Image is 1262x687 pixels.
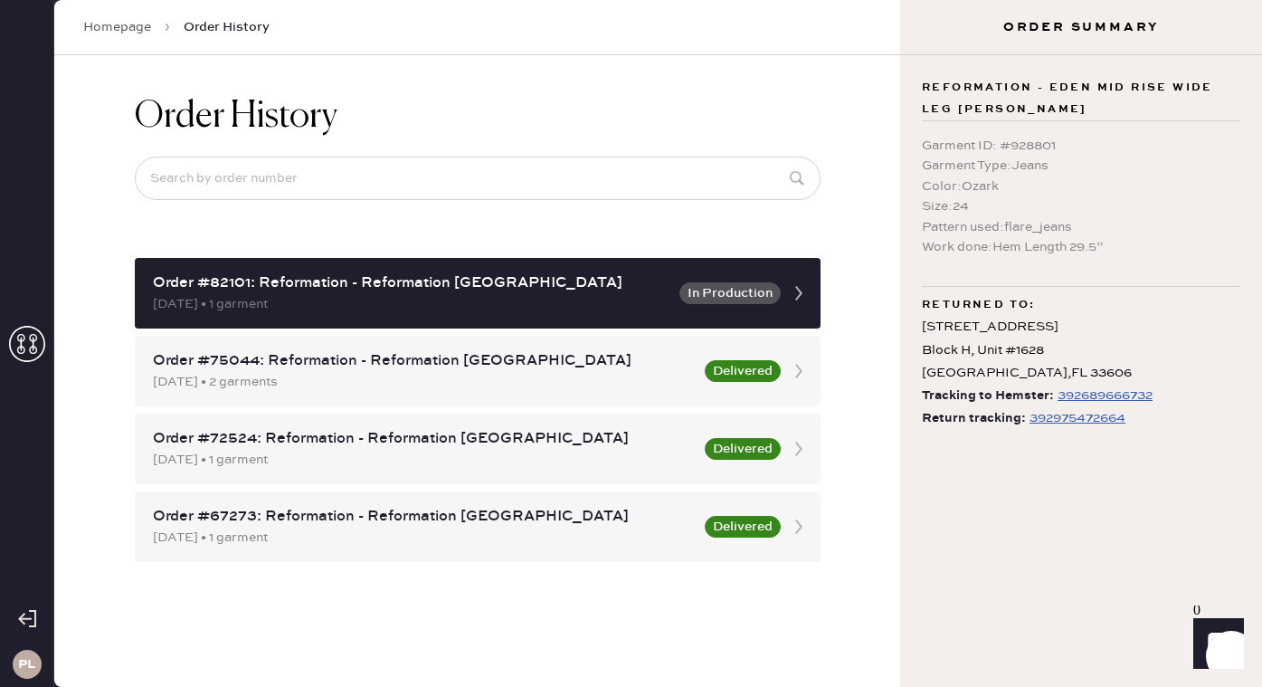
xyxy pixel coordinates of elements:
[153,428,694,450] div: Order #72524: Reformation - Reformation [GEOGRAPHIC_DATA]
[705,516,781,538] button: Delivered
[922,196,1240,216] div: Size : 24
[1058,385,1153,406] div: https://www.fedex.com/apps/fedextrack/?tracknumbers=392689666732&cntry_code=US
[922,316,1240,385] div: [STREET_ADDRESS] Block H, Unit #1628 [GEOGRAPHIC_DATA] , FL 33606
[1176,606,1254,683] iframe: Front Chat
[135,95,337,138] h1: Order History
[1054,385,1153,407] a: 392689666732
[153,528,694,548] div: [DATE] • 1 garment
[922,237,1240,257] div: Work done : Hem Length 29.5”
[679,282,781,304] button: In Production
[705,360,781,382] button: Delivered
[153,272,669,294] div: Order #82101: Reformation - Reformation [GEOGRAPHIC_DATA]
[922,177,1240,196] div: Color : Ozark
[153,294,669,314] div: [DATE] • 1 garment
[922,136,1240,156] div: Garment ID : # 928801
[922,385,1054,407] span: Tracking to Hemster:
[18,658,35,671] h3: PL
[153,506,694,528] div: Order #67273: Reformation - Reformation [GEOGRAPHIC_DATA]
[1026,407,1125,430] a: 392975472664
[922,77,1240,120] span: Reformation - Eden Mid Rise Wide Leg [PERSON_NAME]
[705,438,781,460] button: Delivered
[153,450,694,470] div: [DATE] • 1 garment
[1030,407,1125,429] div: https://www.fedex.com/apps/fedextrack/?tracknumbers=392975472664&cntry_code=US
[922,156,1240,176] div: Garment Type : Jeans
[83,18,151,36] a: Homepage
[922,294,1036,316] span: Returned to:
[153,372,694,392] div: [DATE] • 2 garments
[135,157,821,200] input: Search by order number
[922,407,1026,430] span: Return tracking:
[900,18,1262,36] h3: Order Summary
[153,350,694,372] div: Order #75044: Reformation - Reformation [GEOGRAPHIC_DATA]
[184,18,270,36] span: Order History
[922,217,1240,237] div: Pattern used : flare_jeans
